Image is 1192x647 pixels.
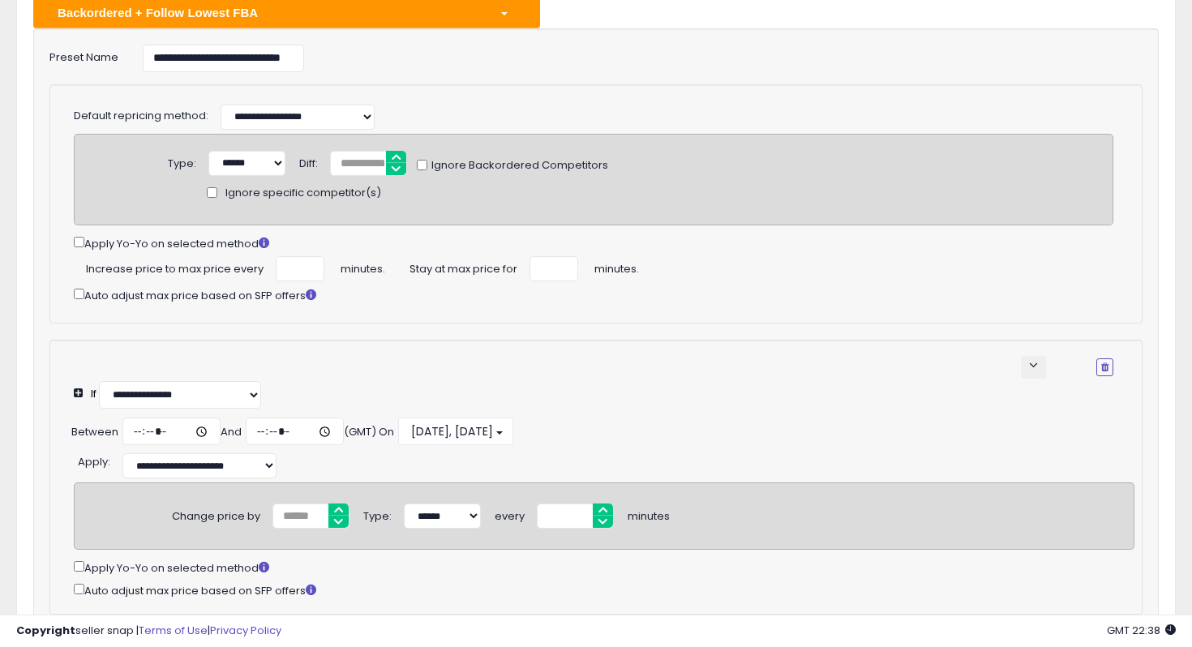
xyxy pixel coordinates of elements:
[139,623,208,638] a: Terms of Use
[409,256,517,277] span: Stay at max price for
[86,256,264,277] span: Increase price to max price every
[74,285,1113,304] div: Auto adjust max price based on SFP offers
[210,623,281,638] a: Privacy Policy
[225,186,381,201] span: Ignore specific competitor(s)
[221,425,242,440] div: And
[71,425,118,440] div: Between
[1107,623,1176,638] span: 2025-10-12 22:38 GMT
[594,256,639,277] span: minutes.
[299,151,318,172] div: Diff:
[74,581,1134,599] div: Auto adjust max price based on SFP offers
[363,503,392,525] div: Type:
[341,256,385,277] span: minutes.
[1021,356,1046,379] button: keyboard_arrow_down
[168,151,196,172] div: Type:
[344,425,394,440] div: (GMT) On
[74,234,1113,252] div: Apply Yo-Yo on selected method
[16,623,75,638] strong: Copyright
[1101,362,1108,372] i: Remove Condition
[495,503,525,525] div: every
[37,45,131,66] label: Preset Name
[74,109,208,124] label: Default repricing method:
[427,158,608,174] span: Ignore Backordered Competitors
[45,4,487,21] div: Backordered + Follow Lowest FBA
[409,423,493,439] span: [DATE], [DATE]
[16,623,281,639] div: seller snap | |
[1026,358,1041,373] span: keyboard_arrow_down
[74,558,1134,576] div: Apply Yo-Yo on selected method
[628,503,670,525] div: minutes
[78,449,110,470] div: :
[172,503,260,525] div: Change price by
[78,454,108,469] span: Apply
[398,418,513,445] button: [DATE], [DATE]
